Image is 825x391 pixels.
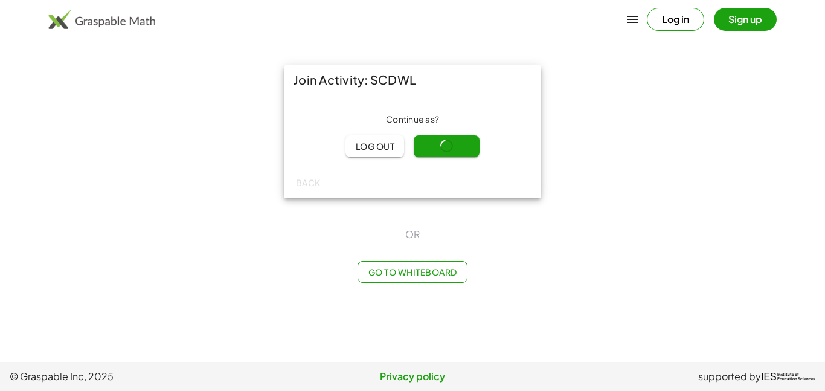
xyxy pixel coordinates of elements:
span: Institute of Education Sciences [777,373,815,381]
span: © Graspable Inc, 2025 [10,369,278,384]
button: Log in [647,8,704,31]
span: IES [761,371,777,383]
span: OR [405,227,420,242]
a: Privacy policy [278,369,547,384]
span: supported by [698,369,761,384]
span: Log out [355,141,394,152]
button: Go to Whiteboard [358,261,467,283]
button: Sign up [714,8,777,31]
div: Join Activity: SCDWL [284,65,541,94]
div: Continue as ? [294,114,531,126]
button: Log out [345,135,404,157]
a: IESInstitute ofEducation Sciences [761,369,815,384]
span: Go to Whiteboard [368,267,457,277]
